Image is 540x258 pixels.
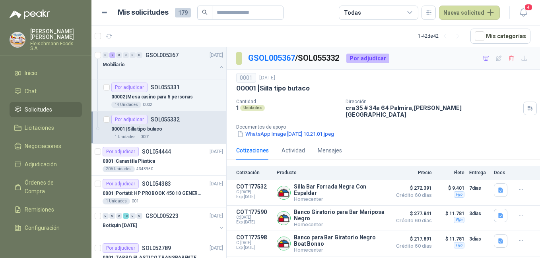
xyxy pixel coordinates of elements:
[277,212,290,225] img: Company Logo
[469,170,489,175] p: Entrega
[10,65,82,81] a: Inicio
[469,183,489,193] p: 7 días
[294,183,387,196] p: Silla Bar Forrada Negra Con Espaldar
[109,52,115,58] div: 2
[142,245,171,251] p: SOL052789
[25,223,60,232] span: Configuración
[210,52,223,59] p: [DATE]
[437,183,464,193] p: $ 9.401
[294,221,387,227] p: Homecenter
[130,52,136,58] div: 0
[175,8,191,17] span: 179
[103,190,202,197] p: 0001 | Portátil: HP PROBOOK 450 10 GENERACIÓN PROCESADOR INTEL CORE i7
[111,125,162,133] p: 00001 | Silla tipo butaco
[103,243,139,253] div: Por adjudicar
[392,183,432,193] span: $ 272.391
[25,205,54,214] span: Remisiones
[236,84,310,92] p: 00001 | Silla tipo butaco
[277,170,387,175] p: Producto
[318,146,342,155] div: Mensajes
[25,69,37,77] span: Inicio
[10,10,50,19] img: Logo peakr
[30,41,82,51] p: Fleischmann Foods S.A.
[437,209,464,218] p: $ 11.781
[277,186,290,199] img: Company Logo
[418,30,464,42] div: 1 - 42 de 42
[103,222,137,229] p: Botiquin [DATE]
[103,211,225,237] a: 0 0 0 15 0 0 GSOL005223[DATE] Botiquin [DATE]
[136,213,142,219] div: 0
[136,166,153,172] p: 4343950
[111,134,139,140] div: 1 Unidades
[524,4,533,11] span: 4
[25,142,61,150] span: Negociaciones
[294,234,387,247] p: Banco para Bar Giratorio Negro Boat Bonno
[236,215,272,220] span: C: [DATE]
[109,213,115,219] div: 0
[111,115,148,124] div: Por adjudicar
[210,212,223,220] p: [DATE]
[248,53,295,63] a: GSOL005367
[116,213,122,219] div: 0
[282,146,305,155] div: Actividad
[236,130,335,138] button: WhatsApp Image [DATE] 10.21.01.jpeg
[392,218,432,223] span: Crédito 60 días
[103,52,109,58] div: 0
[210,245,223,252] p: [DATE]
[140,134,150,140] p: 0001
[25,87,37,96] span: Chat
[25,178,74,196] span: Órdenes de Compra
[103,158,155,165] p: 0001 | Canastilla Plástica
[25,160,57,169] span: Adjudicación
[392,170,432,175] p: Precio
[123,213,129,219] div: 15
[294,247,387,253] p: Homecenter
[236,241,272,245] span: C: [DATE]
[10,139,82,154] a: Negociaciones
[10,239,82,254] a: Manuales y ayuda
[91,112,226,144] a: Por adjudicarSOL05533200001 |Silla tipo butaco1 Unidades0001
[248,52,340,64] p: / SOL055332
[392,209,432,218] span: $ 277.841
[136,52,142,58] div: 0
[103,147,139,156] div: Por adjudicar
[202,10,208,15] span: search
[10,175,82,199] a: Órdenes de Compra
[437,234,464,244] p: $ 11.781
[346,104,520,118] p: cra 35 # 34a 64 Palmira , [PERSON_NAME][GEOGRAPHIC_DATA]
[151,85,180,90] p: SOL055331
[111,102,141,108] div: 14 Unidades
[130,213,136,219] div: 0
[470,29,530,44] button: Mís categorías
[103,213,109,219] div: 0
[236,194,272,199] span: Exp: [DATE]
[392,244,432,248] span: Crédito 60 días
[111,83,148,92] div: Por adjudicar
[25,105,52,114] span: Solicitudes
[151,117,180,122] p: SOL055332
[236,73,256,83] div: 0001
[392,193,432,198] span: Crédito 60 días
[494,170,510,175] p: Docs
[118,7,169,18] h1: Mis solicitudes
[111,93,193,101] p: 00002 | Mesa casino para 6 personas
[236,146,269,155] div: Cotizaciones
[146,213,179,219] p: GSOL005223
[236,234,272,241] p: COT177598
[516,6,530,20] button: 4
[210,148,223,156] p: [DATE]
[294,209,387,221] p: Banco Giratorio para Bar Mariposa Negro
[469,209,489,218] p: 3 días
[392,234,432,244] span: $ 217.891
[30,29,82,40] p: [PERSON_NAME] [PERSON_NAME]
[346,99,520,104] p: Dirección
[236,245,272,250] span: Exp: [DATE]
[469,234,489,244] p: 3 días
[437,170,464,175] p: Flete
[132,198,139,204] p: 001
[346,54,389,63] div: Por adjudicar
[143,102,152,108] p: 0002
[236,104,239,111] p: 1
[10,102,82,117] a: Solicitudes
[344,8,361,17] div: Todas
